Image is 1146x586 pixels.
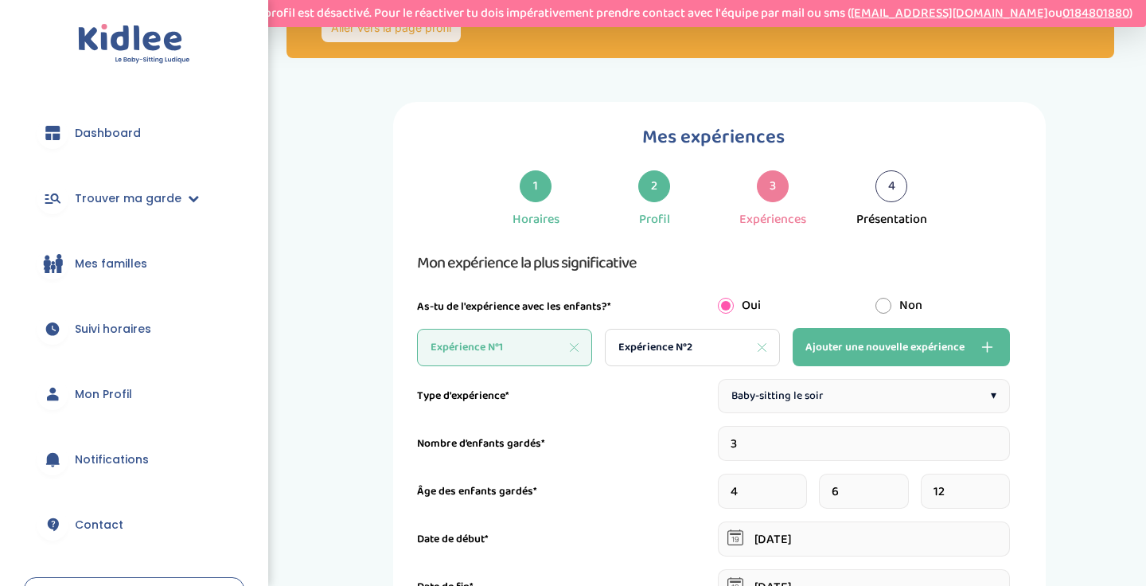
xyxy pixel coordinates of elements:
[24,431,244,488] a: Notifications
[75,125,141,142] span: Dashboard
[757,170,789,202] div: 3
[75,256,147,272] span: Mes familles
[805,338,965,357] span: Ajouter une nouvelle expérience
[78,24,190,64] img: logo.svg
[851,3,1048,23] a: [EMAIL_ADDRESS][DOMAIN_NAME]
[819,474,909,509] input: Age
[75,386,132,403] span: Mon Profil
[431,339,503,356] span: Expérience N°1
[417,483,537,500] label: Âge des enfants gardés*
[520,170,552,202] div: 1
[241,4,1132,23] p: Ton profil est désactivé. Pour le réactiver tu dois impérativement prendre contact avec l'équipe ...
[718,522,1011,557] input: sélectionne une date
[856,210,927,229] div: Présentation
[706,296,864,315] div: Oui
[24,496,244,553] a: Contact
[24,365,244,423] a: Mon Profil
[991,388,996,404] span: ▾
[731,388,823,404] span: Baby-sitting le soir
[417,122,1010,153] h1: Mes expériences
[921,474,1011,509] input: Age
[24,300,244,357] a: Suivi horaires
[417,250,637,275] span: Mon expérience la plus significative
[875,170,907,202] div: 4
[75,517,123,533] span: Contact
[718,474,808,509] input: Age
[417,436,545,452] label: Nombre d’enfants gardés*
[718,426,1011,461] input: Nombre d’enfants gardés
[639,210,670,229] div: Profil
[1062,3,1129,23] a: 0184801880
[417,299,611,315] label: As-tu de l'expérience avec les enfants?*
[322,14,461,42] a: Aller vers la page profil
[24,235,244,292] a: Mes familles
[638,170,670,202] div: 2
[75,321,151,338] span: Suivi horaires
[618,339,692,356] span: Expérience N°2
[24,170,244,227] a: Trouver ma garde
[863,296,1022,315] div: Non
[513,210,559,229] div: Horaires
[793,328,1010,366] button: Ajouter une nouvelle expérience
[75,190,181,207] span: Trouver ma garde
[75,451,149,468] span: Notifications
[739,210,806,229] div: Expériences
[417,531,489,548] label: Date de début*
[417,388,509,404] label: Type d'expérience*
[24,104,244,162] a: Dashboard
